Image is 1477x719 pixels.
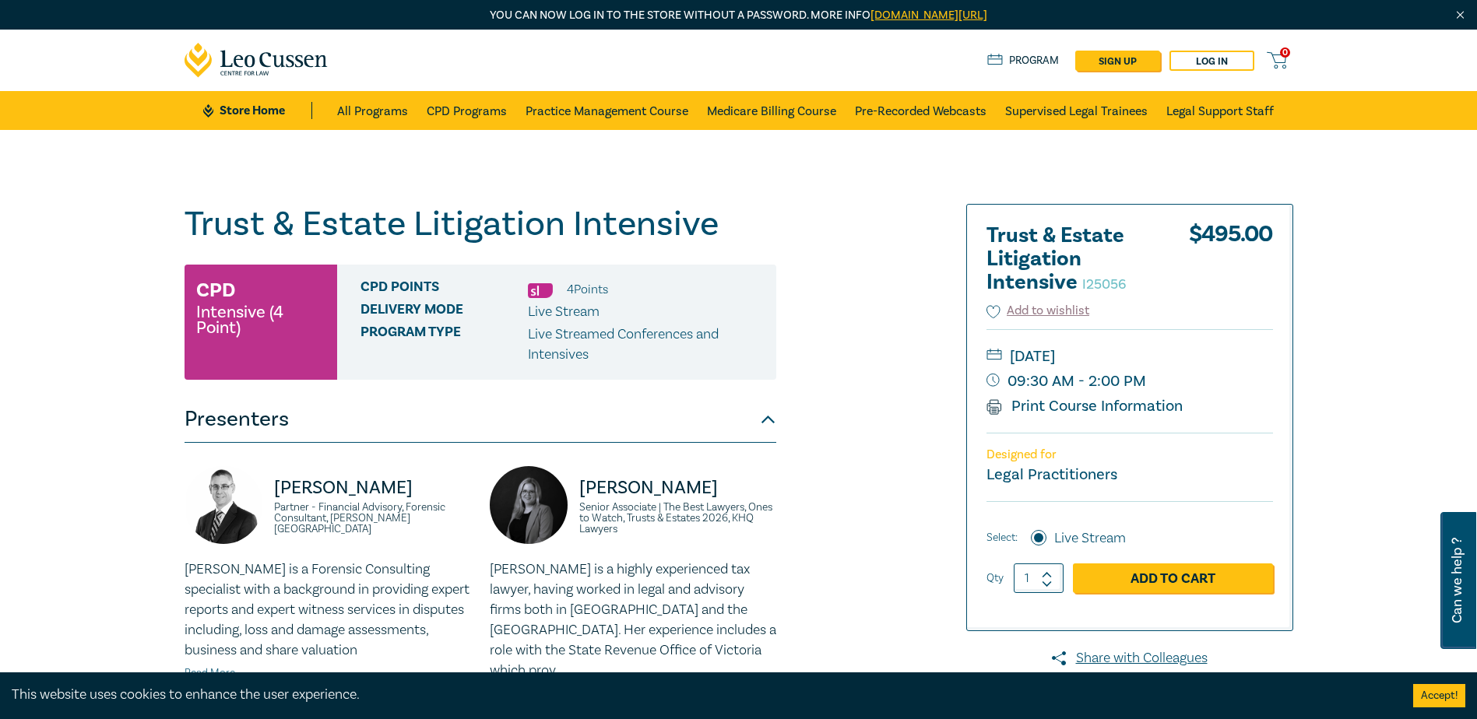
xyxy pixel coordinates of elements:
[707,91,836,130] a: Medicare Billing Course
[986,465,1117,485] small: Legal Practitioners
[1014,563,1064,593] input: 1
[986,302,1090,320] button: Add to wishlist
[986,447,1273,462] p: Designed for
[986,529,1018,546] span: Select:
[185,7,1293,24] p: You can now log in to the store without a password. More info
[579,502,776,535] small: Senior Associate | The Best Lawyers, Ones to Watch, Trusts & Estates 2026, KHQ Lawyers
[427,91,507,130] a: CPD Programs
[274,475,471,500] p: [PERSON_NAME]
[567,279,608,300] li: 4 Point s
[185,666,235,680] a: Read More
[196,304,325,335] small: Intensive (4 Point)
[1280,47,1290,58] span: 0
[185,204,776,244] h1: Trust & Estate Litigation Intensive
[490,559,776,681] p: [PERSON_NAME] is a highly experienced tax lawyer, having worked in legal and advisory firms both ...
[986,224,1158,294] h2: Trust & Estate Litigation Intensive
[870,8,987,23] a: [DOMAIN_NAME][URL]
[185,466,262,544] img: https://s3.ap-southeast-2.amazonaws.com/leo-cussen-store-production-content/Contacts/Darryn%20Hoc...
[1189,224,1273,302] div: $ 495.00
[274,502,471,535] small: Partner - Financial Advisory, Forensic Consultant, [PERSON_NAME] [GEOGRAPHIC_DATA]
[1450,521,1465,640] span: Can we help ?
[986,369,1273,394] small: 09:30 AM - 2:00 PM
[185,396,776,443] button: Presenters
[1054,528,1126,549] label: Live Stream
[1073,563,1273,593] a: Add to Cart
[579,475,776,500] p: [PERSON_NAME]
[1454,9,1467,22] img: Close
[528,283,553,298] img: Substantive Law
[986,344,1273,369] small: [DATE]
[528,324,765,365] p: Live Streamed Conferences and Intensives
[1075,51,1160,71] a: sign up
[1169,51,1254,71] a: Log in
[1082,275,1126,293] small: I25056
[966,648,1293,668] a: Share with Colleagues
[986,396,1183,416] a: Print Course Information
[1413,684,1465,707] button: Accept cookies
[360,279,528,300] span: CPD Points
[526,91,688,130] a: Practice Management Course
[855,91,986,130] a: Pre-Recorded Webcasts
[1166,91,1274,130] a: Legal Support Staff
[360,324,528,365] span: Program type
[185,559,471,661] p: [PERSON_NAME] is a Forensic Consulting specialist with a background in providing expert reports a...
[987,52,1060,69] a: Program
[986,570,1004,587] label: Qty
[203,102,311,119] a: Store Home
[196,276,235,304] h3: CPD
[1005,91,1148,130] a: Supervised Legal Trainees
[490,466,568,544] img: https://s3.ap-southeast-2.amazonaws.com/leo-cussen-store-production-content/Contacts/Laura%20Huss...
[12,685,1390,705] div: This website uses cookies to enhance the user experience.
[528,303,600,321] span: Live Stream
[337,91,408,130] a: All Programs
[360,302,528,322] span: Delivery Mode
